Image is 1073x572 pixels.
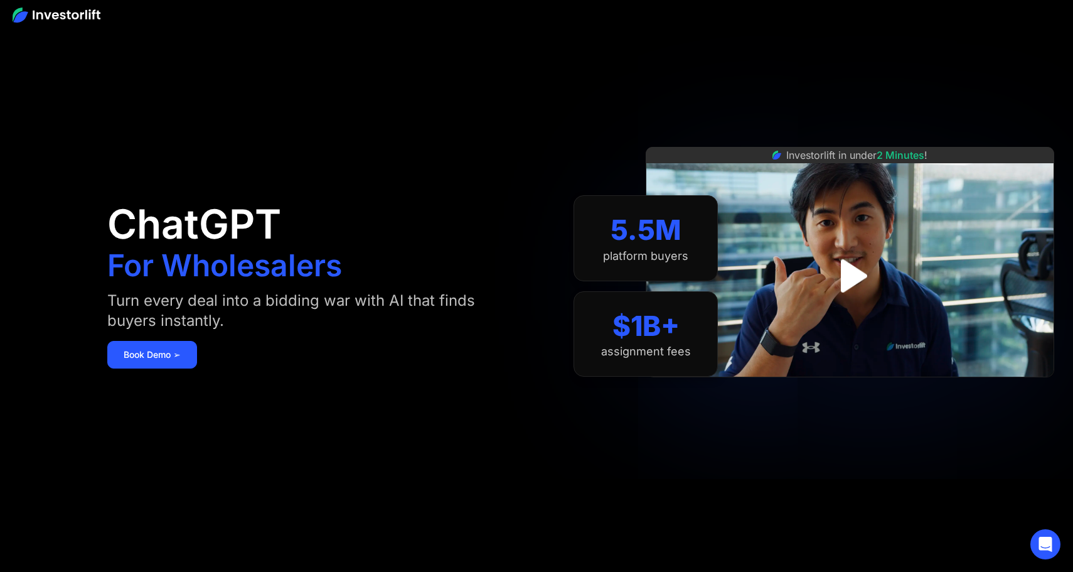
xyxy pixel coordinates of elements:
[107,204,281,244] h1: ChatGPT
[107,291,504,331] div: Turn every deal into a bidding war with AI that finds buyers instantly.
[107,251,342,281] h1: For Wholesalers
[601,345,691,359] div: assignment fees
[756,384,944,399] iframe: Customer reviews powered by Trustpilot
[107,341,197,369] a: Book Demo ➢
[612,310,680,343] div: $1B+
[822,248,878,304] a: open lightbox
[786,148,927,163] div: Investorlift in under !
[611,213,681,247] div: 5.5M
[877,149,924,161] span: 2 Minutes
[603,249,688,263] div: platform buyers
[1030,529,1060,559] div: Open Intercom Messenger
